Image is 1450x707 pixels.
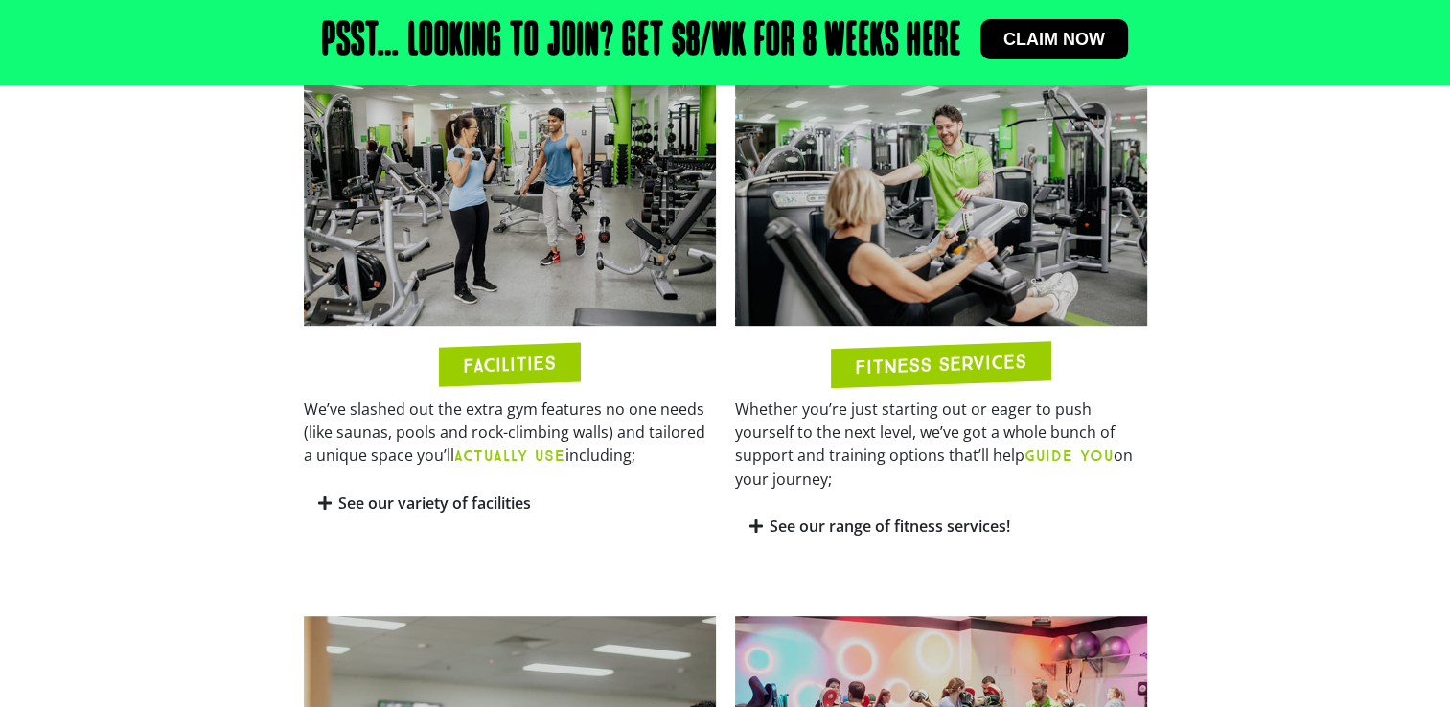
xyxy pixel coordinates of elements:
[463,353,556,375] h2: FACILITIES
[338,492,531,513] a: See our variety of facilities
[735,504,1147,549] div: See our range of fitness services!
[980,19,1128,59] a: Claim now
[735,398,1147,490] p: Whether you’re just starting out or eager to push yourself to the next level, we’ve got a whole b...
[322,19,961,65] h2: Psst… Looking to join? Get $8/wk for 8 weeks here
[454,446,565,465] b: ACTUALLY USE
[304,398,716,468] p: We’ve slashed out the extra gym features no one needs (like saunas, pools and rock-climbing walls...
[1003,31,1105,48] span: Claim now
[855,352,1026,376] h2: FITNESS SERVICES
[304,481,716,526] div: See our variety of facilities
[770,515,1010,536] a: See our range of fitness services!
[1024,446,1114,465] b: GUIDE YOU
